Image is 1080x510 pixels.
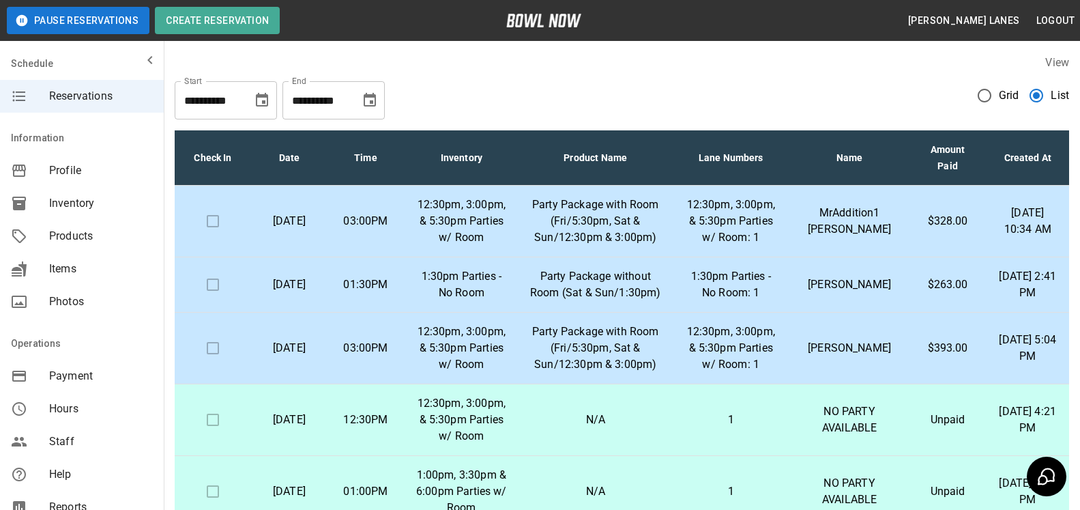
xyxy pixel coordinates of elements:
th: Time [327,130,404,186]
span: Help [49,466,153,483]
p: $393.00 [920,340,976,356]
p: 01:30PM [338,277,393,293]
p: Unpaid [920,412,976,428]
p: 12:30pm, 3:00pm, & 5:30pm Parties w/ Room [415,395,508,444]
p: [PERSON_NAME] [801,277,899,293]
p: N/A [530,483,661,500]
span: Products [49,228,153,244]
span: Payment [49,368,153,384]
p: 12:30pm, 3:00pm, & 5:30pm Parties w/ Room: 1 [683,197,779,246]
p: 12:30pm, 3:00pm, & 5:30pm Parties w/ Room [415,324,508,373]
p: N/A [530,412,661,428]
label: View [1045,56,1069,69]
p: [DATE] 10:34 AM [997,205,1058,238]
p: NO PARTY AVAILABLE [801,475,899,508]
button: [PERSON_NAME] Lanes [903,8,1025,33]
p: [DATE] [262,483,317,500]
button: Create Reservation [155,7,280,34]
p: [DATE] [262,213,317,229]
p: [DATE] 4:21 PM [997,403,1058,436]
th: Product Name [519,130,672,186]
p: Unpaid [920,483,976,500]
button: Choose date, selected date is Oct 31, 2025 [356,87,383,114]
p: 1 [683,412,779,428]
th: Name [790,130,909,186]
p: 01:00PM [338,483,393,500]
p: $263.00 [920,277,976,293]
span: Inventory [49,195,153,212]
span: Profile [49,162,153,179]
p: NO PARTY AVAILABLE [801,403,899,436]
p: [DATE] 2:41 PM [997,268,1058,301]
th: Created At [987,130,1069,186]
th: Date [251,130,327,186]
p: 1 [683,483,779,500]
p: [DATE] [262,277,317,293]
p: [DATE] 4:23 PM [997,475,1058,508]
button: Choose date, selected date is Sep 17, 2025 [248,87,276,114]
th: Inventory [404,130,519,186]
th: Amount Paid [909,130,987,186]
span: Hours [49,401,153,417]
p: [DATE] [262,412,317,428]
p: [PERSON_NAME] [801,340,899,356]
p: MrAddition1 [PERSON_NAME] [801,205,899,238]
th: Lane Numbers [672,130,790,186]
p: $328.00 [920,213,976,229]
p: 1:30pm Parties - No Room [415,268,508,301]
span: Items [49,261,153,277]
p: [DATE] [262,340,317,356]
p: 1:30pm Parties - No Room: 1 [683,268,779,301]
img: logo [506,14,581,27]
span: Photos [49,294,153,310]
button: Pause Reservations [7,7,149,34]
p: [DATE] 5:04 PM [997,332,1058,365]
th: Check In [175,130,251,186]
p: 03:00PM [338,213,393,229]
span: Reservations [49,88,153,104]
span: List [1051,87,1069,104]
p: Party Package with Room (Fri/5:30pm, Sat & Sun/12:30pm & 3:00pm) [530,197,661,246]
p: 12:30pm, 3:00pm, & 5:30pm Parties w/ Room [415,197,508,246]
button: Logout [1031,8,1080,33]
p: Party Package without Room (Sat & Sun/1:30pm) [530,268,661,301]
p: Party Package with Room (Fri/5:30pm, Sat & Sun/12:30pm & 3:00pm) [530,324,661,373]
span: Staff [49,434,153,450]
p: 12:30PM [338,412,393,428]
span: Grid [999,87,1019,104]
p: 03:00PM [338,340,393,356]
p: 12:30pm, 3:00pm, & 5:30pm Parties w/ Room: 1 [683,324,779,373]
